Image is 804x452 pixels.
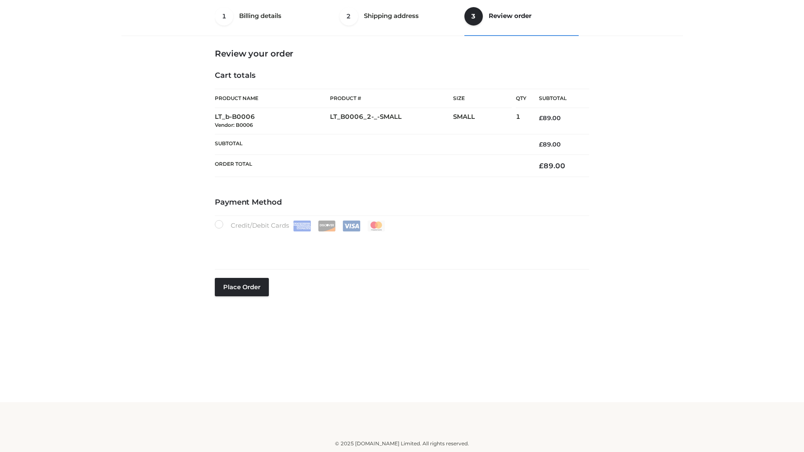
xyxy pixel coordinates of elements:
iframe: Secure payment input frame [213,230,588,260]
h4: Cart totals [215,71,589,80]
img: Amex [293,221,311,231]
label: Credit/Debit Cards [215,220,386,231]
bdi: 89.00 [539,141,561,148]
button: Place order [215,278,269,296]
h3: Review your order [215,49,589,59]
img: Visa [343,221,361,231]
span: £ [539,114,543,122]
th: Product # [330,89,453,108]
img: Discover [318,221,336,231]
th: Subtotal [215,134,526,154]
div: © 2025 [DOMAIN_NAME] Limited. All rights reserved. [124,439,680,448]
th: Product Name [215,89,330,108]
bdi: 89.00 [539,114,561,122]
td: LT_b-B0006 [215,108,330,134]
th: Size [453,89,512,108]
td: LT_B0006_2-_-SMALL [330,108,453,134]
td: 1 [516,108,526,134]
h4: Payment Method [215,198,589,207]
span: £ [539,141,543,148]
th: Order Total [215,155,526,177]
th: Subtotal [526,89,589,108]
bdi: 89.00 [539,162,565,170]
td: SMALL [453,108,516,134]
th: Qty [516,89,526,108]
small: Vendor: B0006 [215,122,253,128]
span: £ [539,162,544,170]
img: Mastercard [367,221,385,231]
